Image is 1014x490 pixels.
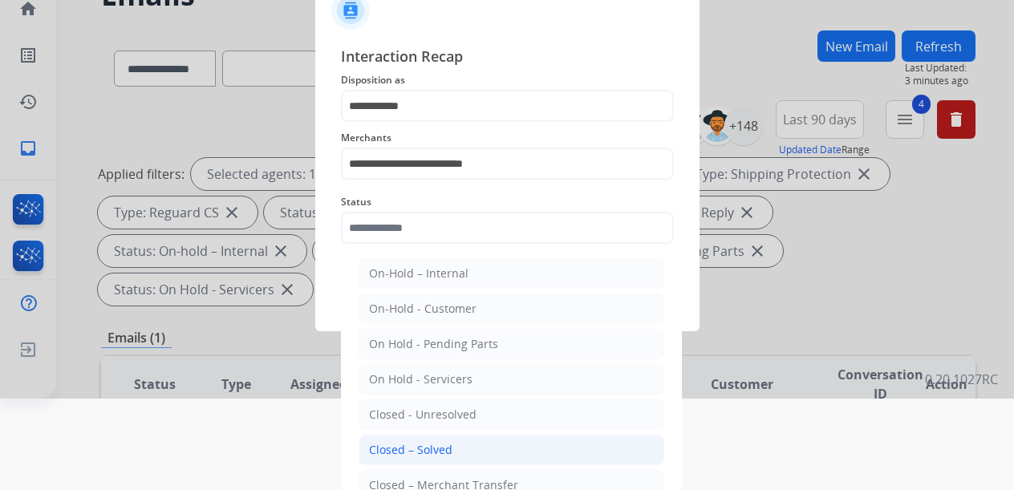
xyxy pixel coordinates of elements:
div: On-Hold - Customer [369,301,477,317]
div: On Hold - Servicers [369,371,473,387]
p: 0.20.1027RC [925,370,998,389]
div: On-Hold – Internal [369,265,468,281]
span: Interaction Recap [341,45,674,71]
div: On Hold - Pending Parts [369,336,498,352]
div: Closed – Solved [369,442,452,458]
div: Closed - Unresolved [369,407,477,423]
span: Merchants [341,128,674,148]
span: Disposition as [341,71,674,90]
span: Status [341,192,674,212]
